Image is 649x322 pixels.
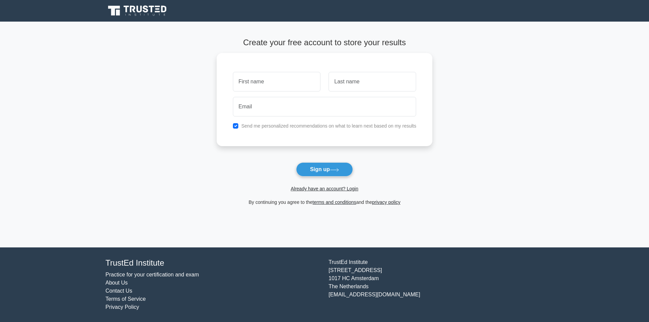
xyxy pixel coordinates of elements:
a: privacy policy [372,199,401,205]
input: First name [233,72,320,91]
a: Privacy Policy [105,304,139,310]
a: About Us [105,280,128,286]
div: TrustEd Institute [STREET_ADDRESS] 1017 HC Amsterdam The Netherlands [EMAIL_ADDRESS][DOMAIN_NAME] [324,258,548,311]
input: Last name [329,72,416,91]
div: By continuing you agree to the and the [213,198,437,206]
button: Sign up [296,162,353,177]
label: Send me personalized recommendations on what to learn next based on my results [241,123,416,129]
a: Terms of Service [105,296,146,302]
a: Contact Us [105,288,132,294]
a: Practice for your certification and exam [105,272,199,277]
h4: Create your free account to store your results [217,38,433,48]
h4: TrustEd Institute [105,258,320,268]
a: Already have an account? Login [291,186,358,191]
input: Email [233,97,416,116]
a: terms and conditions [313,199,356,205]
